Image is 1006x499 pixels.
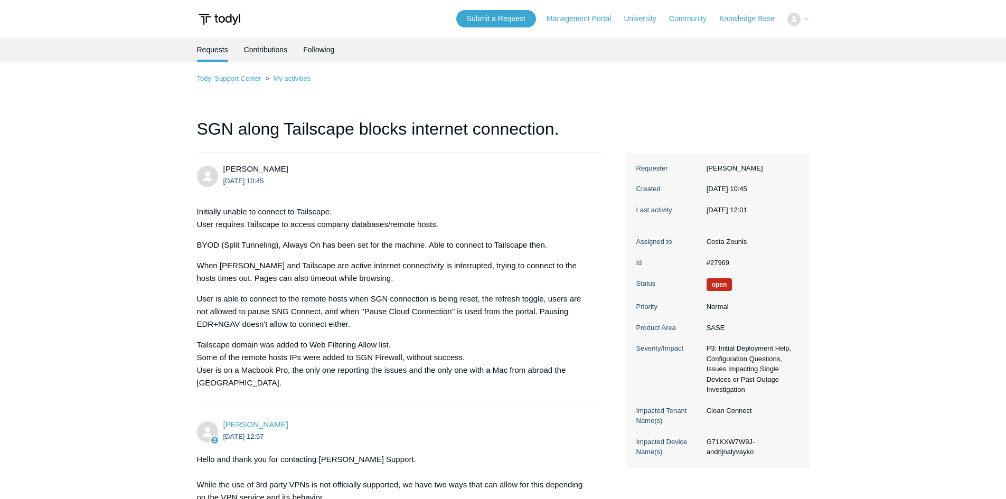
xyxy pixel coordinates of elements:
a: Community [669,13,717,24]
span: Daniel Aleman [223,164,288,173]
time: 2025-09-08T12:57:34Z [223,432,264,440]
dt: Impacted Tenant Name(s) [636,406,701,426]
dt: Last activity [636,205,701,215]
dd: G71KXW7W9J-andrijnalyvayko [701,437,799,457]
dd: Normal [701,302,799,312]
a: Todyl Support Center [197,74,261,82]
a: My activities [273,74,311,82]
dt: Product Area [636,323,701,333]
h1: SGN along Tailscape blocks internet connection. [197,116,601,153]
dd: Clean Connect [701,406,799,416]
dd: SASE [701,323,799,333]
dt: Id [636,258,701,268]
p: BYOD (Split Tunneling), Always On has been set for the machine. Able to connect to Tailscape then. [197,239,591,251]
time: 2025-09-26T12:01:51+00:00 [707,206,747,214]
dt: Created [636,184,701,194]
li: Requests [197,37,228,62]
dt: Requester [636,163,701,174]
a: Submit a Request [456,10,536,27]
dd: [PERSON_NAME] [701,163,799,174]
p: User is able to connect to the remote hosts when SGN connection is being reset, the refresh toggl... [197,293,591,331]
a: University [624,13,666,24]
span: Kris Haire [223,420,288,429]
dd: Costa Zounis [701,237,799,247]
span: We are working on a response for you [707,278,732,291]
li: Todyl Support Center [197,74,264,82]
time: 2025-09-08T10:45:06Z [223,177,264,185]
dt: Priority [636,302,701,312]
dt: Severity/Impact [636,343,701,354]
a: Management Portal [547,13,622,24]
a: Contributions [244,37,288,62]
a: Following [303,37,334,62]
p: Initially unable to connect to Tailscape. User requires Tailscape to access company databases/rem... [197,205,591,231]
img: Todyl Support Center Help Center home page [197,10,242,29]
p: When [PERSON_NAME] and Tailscape are active internet connectivity is interrupted, trying to conne... [197,259,591,285]
dd: P3: Initial Deployment Help, Configuration Questions, Issues Impacting Single Devices or Past Out... [701,343,799,395]
dd: #27969 [701,258,799,268]
dt: Status [636,278,701,289]
dt: Impacted Device Name(s) [636,437,701,457]
a: Knowledge Base [719,13,785,24]
dt: Assigned to [636,237,701,247]
p: Tailscape domain was added to Web Filtering Allow list. Some of the remote hosts IPs were added t... [197,338,591,389]
a: [PERSON_NAME] [223,420,288,429]
li: My activities [263,74,311,82]
time: 2025-09-08T10:45:06+00:00 [707,185,747,193]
